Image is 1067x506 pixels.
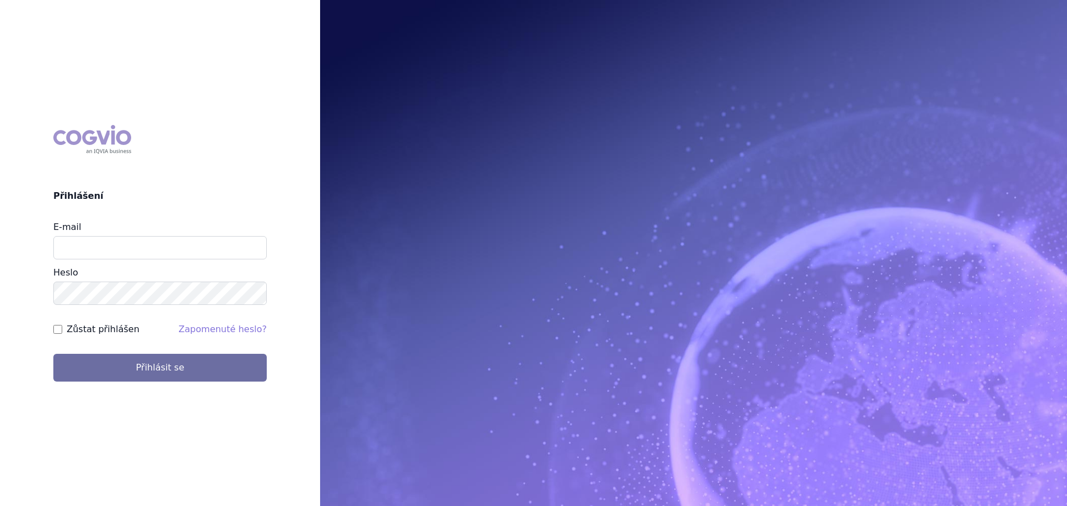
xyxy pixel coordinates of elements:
button: Přihlásit se [53,354,267,382]
label: E-mail [53,222,81,232]
label: Zůstat přihlášen [67,323,139,336]
h2: Přihlášení [53,189,267,203]
div: COGVIO [53,125,131,154]
label: Heslo [53,267,78,278]
a: Zapomenuté heslo? [178,324,267,334]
